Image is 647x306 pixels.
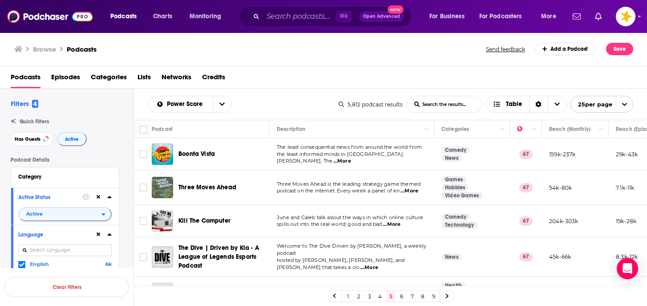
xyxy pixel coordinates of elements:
[519,150,533,159] p: 67
[51,70,80,88] a: Episodes
[569,9,584,24] a: Show notifications dropdown
[570,96,633,113] button: open menu
[418,291,427,302] a: 8
[506,101,522,107] span: Table
[139,217,147,225] span: Toggle select row
[277,144,422,150] span: The least consequential news from around the world from
[30,261,49,267] span: English
[152,210,173,232] img: Kill The Computer
[152,283,173,304] img: Psychology Unplugged
[18,229,95,240] button: Language
[535,43,596,55] a: Add a Podcast
[333,158,351,165] span: ...More
[20,118,49,125] span: Quick Filters
[359,11,404,22] button: Open AdvancedNew
[152,177,173,198] a: Three Moves Ahead
[429,10,465,23] span: For Business
[15,137,40,142] span: Has Guests
[263,9,336,24] input: Search podcasts, credits, & more...
[11,70,40,88] a: Podcasts
[549,151,576,158] p: 159k-237k
[383,221,400,228] span: ...More
[277,257,404,270] span: hosted by [PERSON_NAME], [PERSON_NAME], and [PERSON_NAME] that takes a clo
[277,221,382,227] span: spills out into the real world; good and bad
[91,70,127,88] span: Categories
[178,244,267,270] a: The Dive | Driven by Kia - A League of Legends Esports Podcast
[65,137,79,142] span: Active
[519,253,533,261] p: 67
[441,176,466,183] a: Games
[549,124,590,135] div: Reach (Monthly)
[104,9,148,24] button: open menu
[137,70,151,88] a: Lists
[18,232,89,238] div: Language
[400,188,418,195] span: ...More
[139,253,147,261] span: Toggle select row
[11,132,53,146] button: Has Guests
[549,253,571,261] p: 45k-66k
[18,174,106,180] div: Category
[57,132,87,146] button: Active
[190,10,221,23] span: Monitoring
[152,246,173,268] img: The Dive | Driven by Kia - A League of Legends Esports Podcast
[139,150,147,158] span: Toggle select row
[616,217,636,225] p: 19k-28k
[479,10,522,23] span: For Podcasters
[549,184,572,192] p: 54k-80k
[26,212,43,216] span: Active
[202,70,225,88] a: Credits
[549,217,578,225] p: 204k-303k
[360,264,378,271] span: ...More
[616,253,638,261] p: 8.3k-12k
[441,155,462,162] a: News
[18,207,112,221] h2: filter dropdown
[441,147,470,154] a: Comedy
[517,124,530,135] div: Power Score
[110,10,137,23] span: Podcasts
[421,124,432,135] button: Column Actions
[247,6,420,27] div: Search podcasts, credits, & more...
[277,243,426,256] span: Welcome to The Dive Driven by [PERSON_NAME], a weekly podcast
[7,8,93,25] img: Podchaser - Follow, Share and Rate Podcasts
[591,9,605,24] a: Show notifications dropdown
[397,291,406,302] a: 6
[32,100,38,108] span: 4
[541,10,556,23] span: More
[429,291,438,302] a: 9
[11,99,38,108] h2: Filters
[616,184,634,192] p: 7.1k-11k
[485,96,567,113] button: Choose View
[363,14,400,19] span: Open Advanced
[277,188,400,194] span: podcast on the internet. Every week a panel of kn
[344,291,352,302] a: 1
[18,171,112,182] button: Category
[519,183,533,192] p: 67
[277,151,404,164] span: the least informed minds in [GEOGRAPHIC_DATA]. [PERSON_NAME], The
[388,5,404,14] span: New
[386,291,395,302] a: 5
[152,143,173,165] a: Boonta Vista
[149,101,213,107] button: open menu
[18,207,112,221] button: open menu
[365,291,374,302] a: 3
[152,124,173,135] div: Podcast
[178,184,236,191] span: Three Moves Ahead
[162,70,191,88] a: Networks
[277,214,423,220] span: June and Caleb talk about the ways in which online culture
[178,150,215,159] a: Boonta Vista
[167,101,206,107] span: Power Score
[11,157,119,163] p: Podcast Details
[408,291,417,302] a: 7
[441,213,470,220] a: Comedy
[423,9,476,24] button: open menu
[519,216,533,225] p: 67
[67,45,97,53] h1: Podcasts
[616,151,638,158] p: 29k-43k
[441,184,469,191] a: Hobbies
